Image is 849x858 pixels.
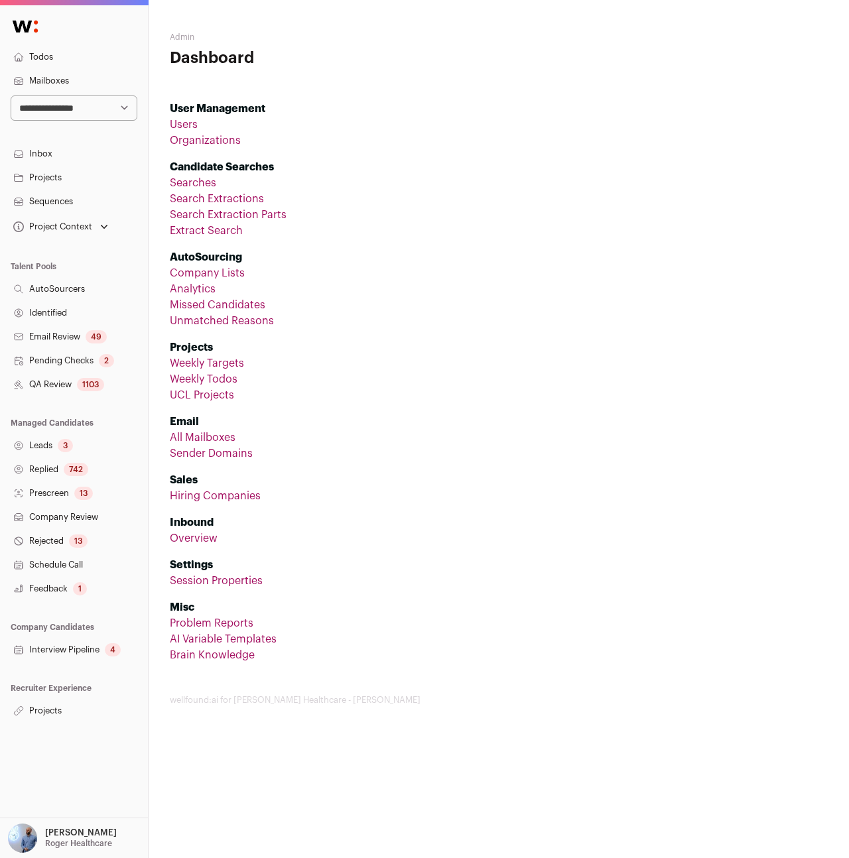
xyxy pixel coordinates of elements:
a: Overview [170,533,218,544]
div: Project Context [11,221,92,232]
a: Search Extraction Parts [170,210,287,220]
a: Session Properties [170,576,263,586]
strong: Settings [170,560,213,570]
img: Wellfound [5,13,45,40]
strong: Candidate Searches [170,162,274,172]
p: Roger Healthcare [45,838,112,849]
strong: Misc [170,602,194,613]
strong: Projects [170,342,213,353]
div: 3 [58,439,73,452]
a: Company Lists [170,268,245,278]
a: Problem Reports [170,618,253,629]
a: Missed Candidates [170,300,265,310]
button: Open dropdown [11,217,111,236]
div: 742 [64,463,88,476]
a: Searches [170,178,216,188]
a: Unmatched Reasons [170,316,274,326]
a: Search Extractions [170,194,264,204]
a: AI Variable Templates [170,634,277,644]
div: 2 [99,354,114,367]
h2: Admin [170,32,389,42]
img: 97332-medium_jpg [8,824,37,853]
a: All Mailboxes [170,432,235,443]
strong: AutoSourcing [170,252,242,263]
a: Brain Knowledge [170,650,255,660]
div: 4 [105,643,121,656]
a: Weekly Todos [170,374,237,385]
div: 1103 [77,378,104,391]
a: UCL Projects [170,390,234,400]
strong: Inbound [170,517,214,528]
p: [PERSON_NAME] [45,827,117,838]
button: Open dropdown [5,824,119,853]
div: 13 [74,487,93,500]
strong: User Management [170,103,265,114]
div: 13 [69,534,88,548]
a: Extract Search [170,225,243,236]
strong: Sales [170,475,198,485]
a: Analytics [170,284,216,294]
a: Users [170,119,198,130]
a: Weekly Targets [170,358,244,369]
a: Hiring Companies [170,491,261,501]
h1: Dashboard [170,48,389,69]
a: Organizations [170,135,241,146]
a: Sender Domains [170,448,253,459]
div: 1 [73,582,87,595]
div: 49 [86,330,107,343]
footer: wellfound:ai for [PERSON_NAME] Healthcare - [PERSON_NAME] [170,695,828,705]
strong: Email [170,416,199,427]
